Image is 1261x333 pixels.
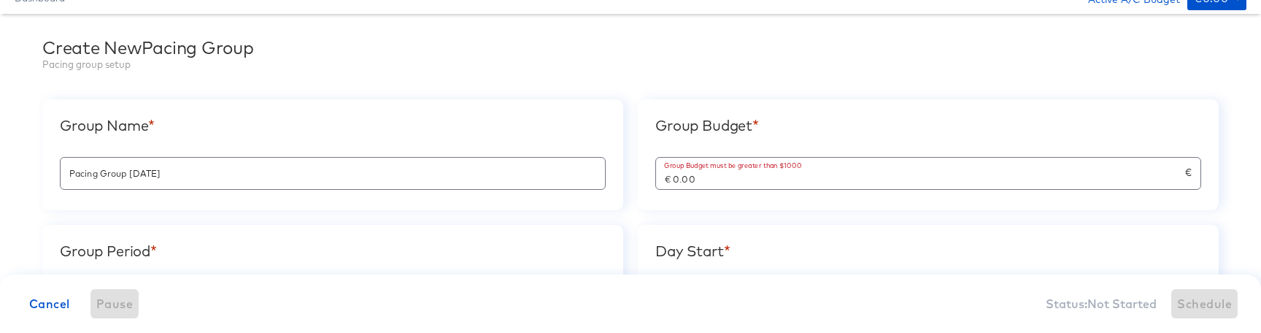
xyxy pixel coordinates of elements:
[655,242,1201,260] div: Day Start
[1046,296,1157,311] div: Status: Not Started
[29,294,70,314] span: Cancel
[60,242,606,260] div: Group Period
[656,158,1185,189] input: Enter Group Budget
[655,117,1201,134] div: Group Budget
[42,58,1219,72] div: Pacing group setup
[42,37,1219,58] div: Create New Pacing Group
[23,289,76,318] button: Cancel
[60,117,606,134] div: Group Name
[655,157,1201,190] div: €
